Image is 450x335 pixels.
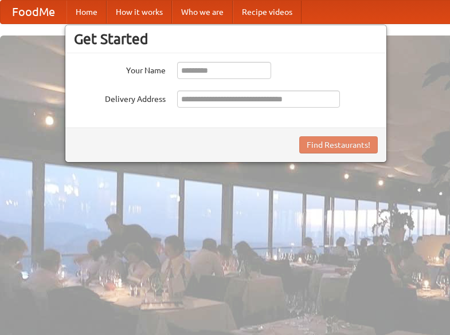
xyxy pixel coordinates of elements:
[74,30,378,48] h3: Get Started
[299,136,378,153] button: Find Restaurants!
[66,1,107,23] a: Home
[74,90,166,105] label: Delivery Address
[172,1,233,23] a: Who we are
[1,1,66,23] a: FoodMe
[107,1,172,23] a: How it works
[74,62,166,76] label: Your Name
[233,1,302,23] a: Recipe videos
